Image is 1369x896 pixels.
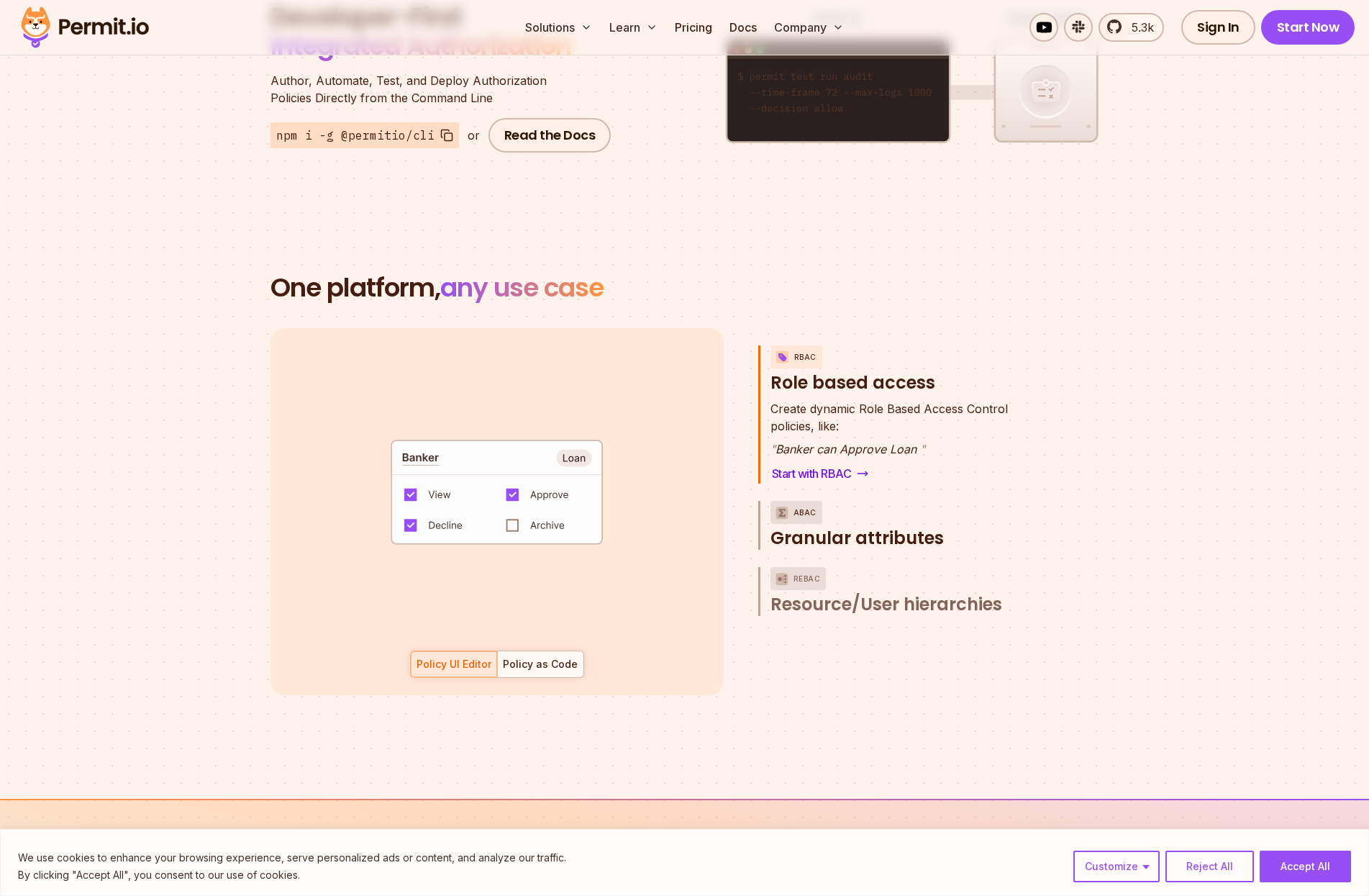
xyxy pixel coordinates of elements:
div: or [468,127,480,144]
button: Solutions [519,13,598,42]
button: npm i -g @permitio/cli [270,122,459,148]
p: By clicking "Accept All", you consent to our use of cookies. [18,866,566,884]
button: Accept All [1260,851,1351,882]
button: ReBACResource/User hierarchies [770,567,1039,616]
span: Create dynamic Role Based Access Control [770,400,1008,417]
span: " [770,442,776,456]
span: any use case [440,269,604,306]
p: We use cookies to enhance your browsing experience, serve personalized ads or content, and analyz... [18,849,566,866]
a: Start with RBAC [770,463,870,484]
img: Permit logo [14,3,155,52]
button: Company [768,13,850,42]
span: Resource/User hierarchies [770,593,1002,616]
h2: One platform, [270,273,1099,302]
p: Banker can Approve Loan [770,440,1008,458]
p: policies, like: [770,400,1008,435]
a: Read the Docs [488,118,611,153]
button: ABACGranular attributes [770,501,1039,550]
a: Start Now [1261,10,1355,45]
p: Policies Directly from the Command Line [270,72,616,107]
button: Policy as Code [497,651,584,678]
span: " [920,442,925,456]
button: Reject All [1165,851,1254,882]
button: Learn [604,13,663,42]
a: Pricing [669,13,718,42]
a: Sign In [1181,10,1255,45]
span: 5.3k [1123,19,1154,36]
span: Granular attributes [770,527,944,550]
div: RBACRole based access [770,400,1039,484]
a: 5.3k [1099,13,1164,42]
button: Customize [1073,851,1160,882]
div: Policy as Code [503,657,578,671]
span: npm i -g @permitio/cli [276,127,435,144]
span: Author, Automate, Test, and Deploy Authorization [270,72,616,89]
a: Docs [724,13,763,42]
p: ReBAC [793,567,821,590]
p: ABAC [793,501,817,524]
